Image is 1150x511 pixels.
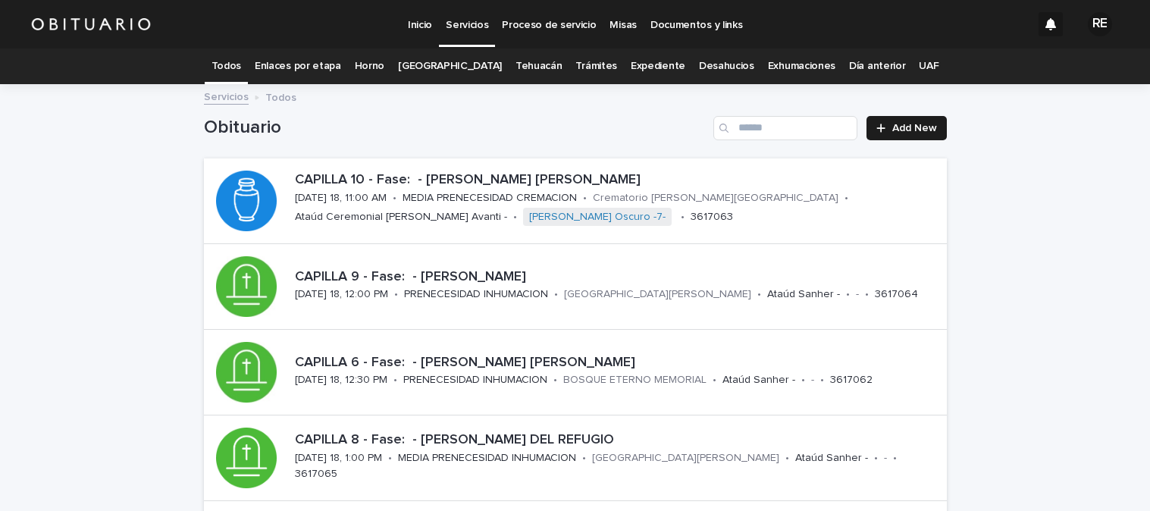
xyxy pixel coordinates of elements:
[722,374,795,387] p: Ataúd Sanher -
[515,49,562,84] a: Tehuacán
[204,415,947,501] a: CAPILLA 8 - Fase: - [PERSON_NAME] DEL REFUGIO[DATE] 18, 1:00 PM•MEDIA PRENECESIDAD INHUMACION•[GE...
[866,116,946,140] a: Add New
[865,288,869,301] p: •
[795,452,868,465] p: Ataúd Sanher -
[295,269,941,286] p: CAPILLA 9 - Fase: - [PERSON_NAME]
[295,192,387,205] p: [DATE] 18, 11:00 AM
[398,452,576,465] p: MEDIA PRENECESIDAD INHUMACION
[919,49,938,84] a: UAF
[295,355,941,371] p: CAPILLA 6 - Fase: - [PERSON_NAME] [PERSON_NAME]
[204,158,947,244] a: CAPILLA 10 - Fase: - [PERSON_NAME] [PERSON_NAME][DATE] 18, 11:00 AM•MEDIA PRENECESIDAD CREMACION•...
[403,192,577,205] p: MEDIA PRENECESIDAD CREMACION
[856,288,859,301] p: -
[681,211,685,224] p: •
[564,288,751,301] p: [GEOGRAPHIC_DATA][PERSON_NAME]
[403,374,547,387] p: PRENECESIDAD INHUMACION
[265,88,296,105] p: Todos
[1088,12,1112,36] div: RE
[393,374,397,387] p: •
[830,374,873,387] p: 3617062
[398,49,502,84] a: [GEOGRAPHIC_DATA]
[404,288,548,301] p: PRENECESIDAD INHUMACION
[295,172,941,189] p: CAPILLA 10 - Fase: - [PERSON_NAME] [PERSON_NAME]
[204,244,947,330] a: CAPILLA 9 - Fase: - [PERSON_NAME][DATE] 18, 12:00 PM•PRENECESIDAD INHUMACION•[GEOGRAPHIC_DATA][PE...
[388,452,392,465] p: •
[768,49,835,84] a: Exhumaciones
[295,452,382,465] p: [DATE] 18, 1:00 PM
[874,452,878,465] p: •
[295,468,337,481] p: 3617065
[204,330,947,415] a: CAPILLA 6 - Fase: - [PERSON_NAME] [PERSON_NAME][DATE] 18, 12:30 PM•PRENECESIDAD INHUMACION•BOSQUE...
[713,116,857,140] input: Search
[631,49,685,84] a: Expediente
[582,452,586,465] p: •
[204,117,708,139] h1: Obituario
[295,288,388,301] p: [DATE] 18, 12:00 PM
[593,192,838,205] p: Crematorio [PERSON_NAME][GEOGRAPHIC_DATA]
[785,452,789,465] p: •
[553,374,557,387] p: •
[811,374,814,387] p: -
[295,211,507,224] p: Ataúd Ceremonial [PERSON_NAME] Avanti -
[30,9,152,39] img: HUM7g2VNRLqGMmR9WVqf
[592,452,779,465] p: [GEOGRAPHIC_DATA][PERSON_NAME]
[355,49,384,84] a: Horno
[295,432,941,449] p: CAPILLA 8 - Fase: - [PERSON_NAME] DEL REFUGIO
[554,288,558,301] p: •
[884,452,887,465] p: -
[713,374,716,387] p: •
[849,49,905,84] a: Día anterior
[757,288,761,301] p: •
[801,374,805,387] p: •
[295,374,387,387] p: [DATE] 18, 12:30 PM
[767,288,840,301] p: Ataúd Sanher -
[892,123,937,133] span: Add New
[846,288,850,301] p: •
[875,288,918,301] p: 3617064
[529,211,666,224] a: [PERSON_NAME] Oscuro -7-
[575,49,617,84] a: Trámites
[204,87,249,105] a: Servicios
[583,192,587,205] p: •
[513,211,517,224] p: •
[844,192,848,205] p: •
[691,211,733,224] p: 3617063
[255,49,341,84] a: Enlaces por etapa
[699,49,754,84] a: Desahucios
[563,374,707,387] p: BOSQUE ETERNO MEMORIAL
[820,374,824,387] p: •
[394,288,398,301] p: •
[893,452,897,465] p: •
[393,192,396,205] p: •
[212,49,241,84] a: Todos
